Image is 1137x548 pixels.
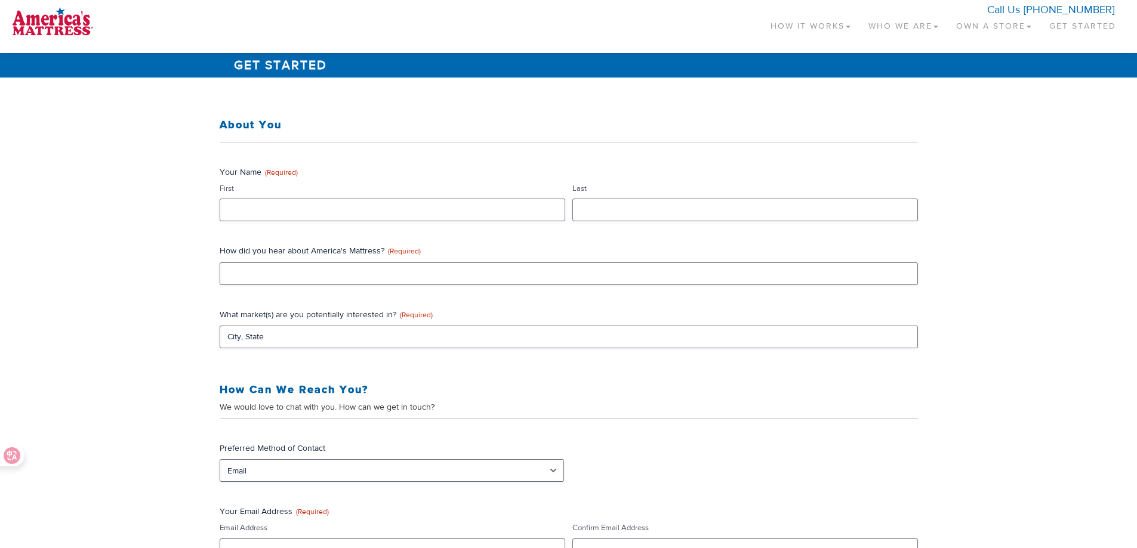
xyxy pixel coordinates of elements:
[1040,6,1125,41] a: Get Started
[220,183,565,194] label: First
[220,384,918,396] h3: How Can We Reach You?
[762,6,859,41] a: How It Works
[220,522,565,534] label: Email Address
[220,326,918,348] input: City, State
[220,166,298,178] legend: Your Name
[859,6,947,41] a: Who We Are
[296,507,329,516] span: (Required)
[220,401,918,413] div: We would love to chat with you. How can we get in touch?
[220,442,918,454] label: Preferred Method of Contact
[987,3,1020,17] span: Call Us
[220,309,918,321] label: What market(s) are you potentially interested in?
[265,168,298,177] span: (Required)
[1024,3,1114,17] a: [PHONE_NUMBER]
[572,522,918,534] label: Confirm Email Address
[572,183,918,194] label: Last
[388,246,421,256] span: (Required)
[400,310,433,320] span: (Required)
[12,6,93,36] img: logo
[220,119,918,131] h3: About You
[220,245,918,257] label: How did you hear about America's Mattress?
[220,506,329,518] legend: Your Email Address
[229,53,909,78] h1: Get Started
[947,6,1040,41] a: Own a Store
